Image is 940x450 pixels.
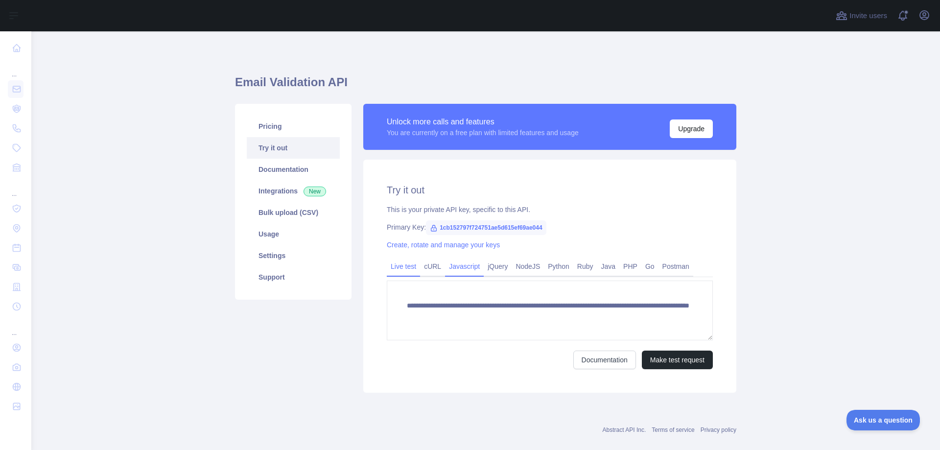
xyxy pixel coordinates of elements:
[247,180,340,202] a: Integrations New
[642,351,713,369] button: Make test request
[235,74,736,98] h1: Email Validation API
[834,8,889,24] button: Invite users
[641,259,658,274] a: Go
[387,205,713,214] div: This is your private API key, specific to this API.
[387,128,579,138] div: You are currently on a free plan with limited features and usage
[247,116,340,137] a: Pricing
[247,245,340,266] a: Settings
[247,223,340,245] a: Usage
[445,259,484,274] a: Javascript
[849,10,887,22] span: Invite users
[8,59,23,78] div: ...
[247,137,340,159] a: Try it out
[387,222,713,232] div: Primary Key:
[597,259,620,274] a: Java
[544,259,573,274] a: Python
[484,259,512,274] a: jQuery
[387,116,579,128] div: Unlock more calls and features
[247,266,340,288] a: Support
[387,241,500,249] a: Create, rotate and manage your keys
[658,259,693,274] a: Postman
[8,178,23,198] div: ...
[573,351,636,369] a: Documentation
[304,187,326,196] span: New
[846,410,920,430] iframe: Toggle Customer Support
[247,159,340,180] a: Documentation
[426,220,546,235] span: 1cb152797f724751ae5d615ef69ae044
[573,259,597,274] a: Ruby
[701,426,736,433] a: Privacy policy
[652,426,694,433] a: Terms of service
[8,317,23,337] div: ...
[420,259,445,274] a: cURL
[387,259,420,274] a: Live test
[512,259,544,274] a: NodeJS
[619,259,641,274] a: PHP
[670,119,713,138] button: Upgrade
[603,426,646,433] a: Abstract API Inc.
[387,183,713,197] h2: Try it out
[247,202,340,223] a: Bulk upload (CSV)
